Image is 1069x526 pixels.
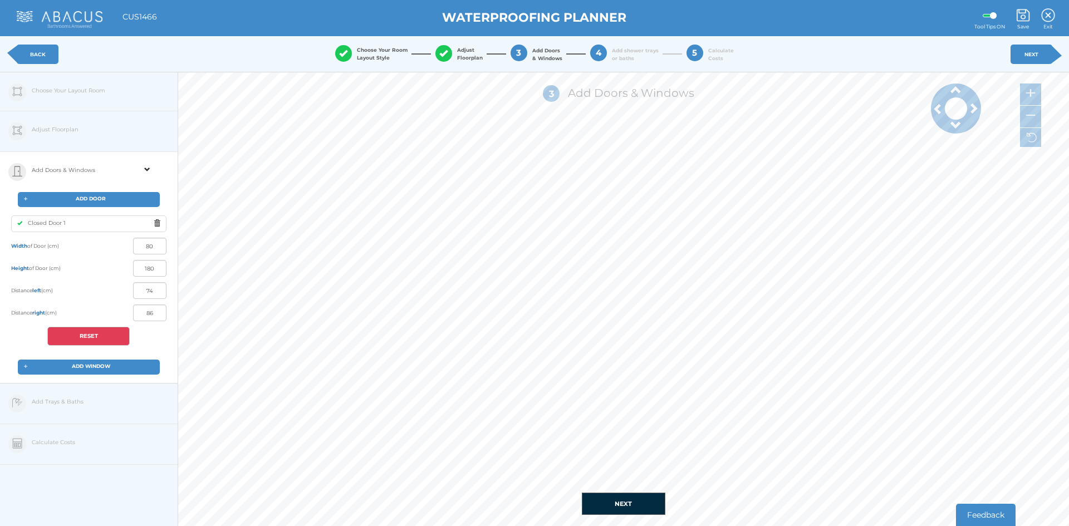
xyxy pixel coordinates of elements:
a: left [32,287,41,293]
span: ADD DOOR [76,195,106,201]
span: Add Doors & Windows [32,152,95,188]
span: + [23,193,28,204]
button: RESET [47,327,130,346]
button: 4 Add shower traysor baths [577,32,671,76]
span: Save [1016,23,1030,31]
a: right [32,309,45,316]
span: Distance (cm) [11,282,53,299]
label: Guide [983,14,997,17]
button: 3 Add Doors& Windows [498,32,575,76]
span: Tool Tips ON [974,23,1005,31]
a: NEXT [1011,45,1052,64]
img: Save [1016,8,1030,22]
a: Height [11,265,29,271]
a: Exit [1041,3,1055,29]
h1: CUS1466 [122,13,157,21]
button: AdjustFloorplan [423,32,495,76]
span: Closed Door 1 [22,219,66,227]
h1: WATERPROOFING PLANNER [192,11,877,24]
span: Add Doors & Windows [532,47,562,62]
span: Adjust Floorplan [457,46,483,61]
span: of Door (cm) [11,260,61,277]
a: Width [11,243,27,249]
button: Feedback [956,504,1016,526]
span: + [23,361,28,372]
button: Choose Your Room Layout Style [322,32,420,76]
span: Exit [1041,23,1055,31]
img: Exit [1041,8,1055,22]
span: Add shower trays or baths [612,47,659,62]
span: of Door (cm) [11,238,59,254]
span: Calculate Costs [708,47,734,62]
a: BACK [17,45,58,64]
img: stage-3-icon.png [12,166,22,176]
span: ADD WINDOW [72,363,110,369]
button: 5 CalculateCosts [674,32,746,76]
span: Distance (cm) [11,304,57,321]
button: NEXT [582,493,665,515]
span: Layout Style [357,55,390,61]
span: Choose Your Room [357,46,408,61]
